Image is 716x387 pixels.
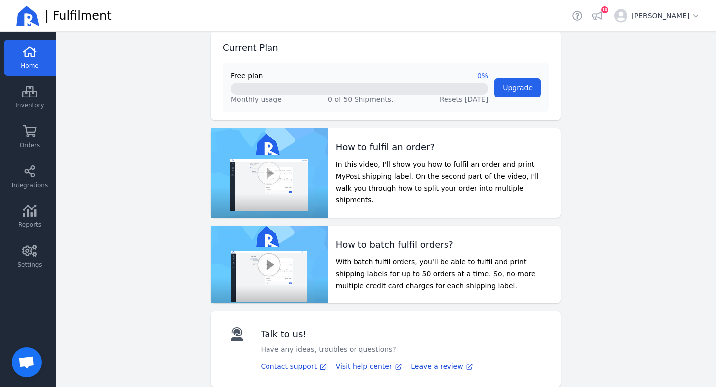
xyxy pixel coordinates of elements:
span: [PERSON_NAME] [631,11,700,21]
span: Upgrade [503,84,533,92]
a: Open chat [12,347,42,377]
button: [PERSON_NAME] [610,5,704,27]
img: Ricemill Logo [16,4,40,28]
h2: Current Plan [223,41,278,55]
span: Contact support [261,362,317,370]
button: Upgrade [494,78,541,97]
span: | Fulfilment [45,8,112,24]
a: Leave a review [411,361,474,371]
span: Visit help center [336,362,392,370]
span: Resets [DATE] [440,96,488,103]
span: Home [21,62,38,70]
h2: How to batch fulfil orders? [336,238,553,252]
span: Orders [20,141,40,149]
a: Contact support [261,361,328,371]
button: 10 [590,9,604,23]
h2: How to fulfil an order? [336,140,553,154]
p: In this video, I'll show you how to fulfil an order and print MyPost shipping label. On the secon... [336,158,553,206]
span: Integrations [12,181,48,189]
span: Reports [18,221,41,229]
span: Monthly usage [231,95,282,104]
h2: Talk to us! [261,327,396,341]
div: 10 [601,6,608,13]
span: Leave a review [411,362,463,370]
p: With batch fulfil orders, you'll be able to fulfil and print shipping labels for up to 50 orders ... [336,256,553,291]
a: Helpdesk [570,9,584,23]
span: Inventory [15,101,44,109]
span: 0 of 50 Shipments. [328,96,393,103]
span: 0% [477,71,488,81]
a: Visit help center [336,361,403,371]
span: Free plan [231,71,263,81]
span: Settings [17,261,42,269]
span: Have any ideas, troubles or questions? [261,345,396,353]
